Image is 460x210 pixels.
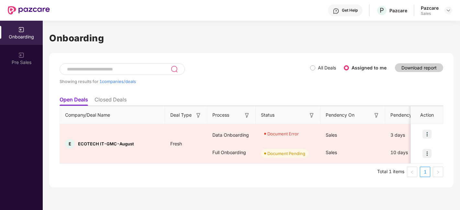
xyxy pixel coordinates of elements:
[410,170,414,174] span: left
[65,139,75,149] div: E
[309,112,315,119] img: svg+xml;base64,PHN2ZyB3aWR0aD0iMTYiIGhlaWdodD0iMTYiIHZpZXdCb3g9IjAgMCAxNiAxNiIgZmlsbD0ibm9uZSIgeG...
[207,126,256,144] div: Data Onboarding
[261,111,275,119] span: Status
[352,65,387,70] label: Assigned to me
[244,112,250,119] img: svg+xml;base64,PHN2ZyB3aWR0aD0iMTYiIGhlaWdodD0iMTYiIHZpZXdCb3g9IjAgMCAxNiAxNiIgZmlsbD0ibm9uZSIgeG...
[195,112,202,119] img: svg+xml;base64,PHN2ZyB3aWR0aD0iMTYiIGhlaWdodD0iMTYiIHZpZXdCb3g9IjAgMCAxNiAxNiIgZmlsbD0ibm9uZSIgeG...
[433,167,443,177] button: right
[60,79,310,84] div: Showing results for
[411,106,443,124] th: Action
[436,170,440,174] span: right
[422,130,432,139] img: icon
[326,132,337,138] span: Sales
[171,65,178,73] img: svg+xml;base64,PHN2ZyB3aWR0aD0iMjQiIGhlaWdodD0iMjUiIHZpZXdCb3g9IjAgMCAyNCAyNSIgZmlsbD0ibm9uZSIgeG...
[385,106,434,124] th: Pendency
[421,11,439,16] div: Sales
[342,8,358,13] div: Get Help
[407,167,417,177] button: left
[395,63,443,72] button: Download report
[318,65,336,70] label: All Deals
[267,131,299,137] div: Document Error
[78,141,134,146] span: ECOTECH IT-GMC-August
[49,31,454,45] h1: Onboarding
[326,111,354,119] span: Pendency On
[60,106,165,124] th: Company/Deal Name
[446,8,451,13] img: svg+xml;base64,PHN2ZyBpZD0iRHJvcGRvd24tMzJ4MzIiIHhtbG5zPSJodHRwOi8vd3d3LnczLm9yZy8yMDAwL3N2ZyIgd2...
[377,167,404,177] li: Total 1 items
[333,8,339,14] img: svg+xml;base64,PHN2ZyBpZD0iSGVscC0zMngzMiIgeG1sbnM9Imh0dHA6Ly93d3cudzMub3JnLzIwMDAvc3ZnIiB3aWR0aD...
[207,144,256,161] div: Full Onboarding
[267,150,305,157] div: Document Pending
[165,141,187,146] span: Fresh
[433,167,443,177] li: Next Page
[390,111,423,119] span: Pendency
[95,96,127,106] li: Closed Deals
[8,6,50,15] img: New Pazcare Logo
[60,96,88,106] li: Open Deals
[385,144,434,161] div: 10 days
[421,5,439,11] div: Pazcare
[170,111,192,119] span: Deal Type
[385,126,434,144] div: 3 days
[407,167,417,177] li: Previous Page
[18,26,25,33] img: svg+xml;base64,PHN2ZyB3aWR0aD0iMjAiIGhlaWdodD0iMjAiIHZpZXdCb3g9IjAgMCAyMCAyMCIgZmlsbD0ibm9uZSIgeG...
[18,52,25,58] img: svg+xml;base64,PHN2ZyB3aWR0aD0iMjAiIGhlaWdodD0iMjAiIHZpZXdCb3g9IjAgMCAyMCAyMCIgZmlsbD0ibm9uZSIgeG...
[212,111,229,119] span: Process
[99,79,136,84] span: 1 companies/deals
[326,150,337,155] span: Sales
[389,7,407,14] div: Pazcare
[420,167,430,177] a: 1
[422,149,432,158] img: icon
[380,6,384,14] span: P
[373,112,380,119] img: svg+xml;base64,PHN2ZyB3aWR0aD0iMTYiIGhlaWdodD0iMTYiIHZpZXdCb3g9IjAgMCAxNiAxNiIgZmlsbD0ibm9uZSIgeG...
